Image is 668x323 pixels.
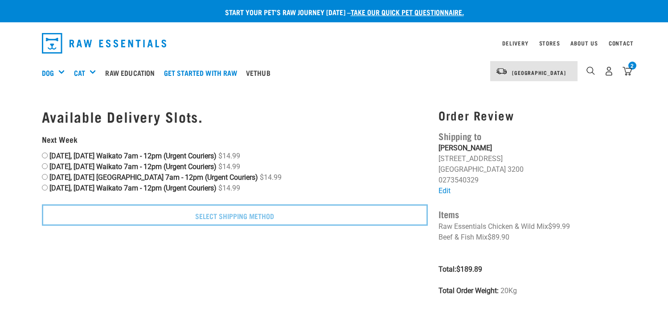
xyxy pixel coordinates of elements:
[512,71,566,74] span: [GEOGRAPHIC_DATA]
[42,204,428,226] input: Select Shipping Method
[502,41,528,45] a: Delivery
[456,265,482,273] span: $189.89
[439,186,451,195] a: Edit
[218,152,240,160] span: $14.99
[42,33,167,54] img: Raw Essentials Logo
[439,233,488,241] span: Beef & Fish Mix
[439,265,482,273] strong: Total:
[42,163,48,169] input: [DATE], [DATE] Waikato 7am - 12pm (Urgent Couriers) $14.99
[42,185,48,190] input: [DATE], [DATE] Waikato 7am - 12pm (Urgent Couriers) $14.99
[570,41,598,45] a: About Us
[439,153,626,164] li: [STREET_ADDRESS]
[351,10,464,14] a: take our quick pet questionnaire.
[488,233,509,241] span: $89.90
[548,222,570,231] span: $99.99
[439,286,499,295] strong: Total Order Weight:
[103,55,161,91] a: Raw Education
[439,108,626,122] h3: Order Review
[439,175,626,186] li: 0273540329
[539,41,560,45] a: Stores
[628,62,636,70] div: 2
[42,108,428,124] h1: Available Delivery Slots.
[218,162,240,171] span: $14.99
[439,144,492,152] strong: [PERSON_NAME]
[49,152,217,160] strong: [DATE], [DATE] Waikato 7am - 12pm (Urgent Couriers)
[439,207,626,221] h4: Items
[496,67,508,75] img: van-moving.png
[35,29,634,57] nav: dropdown navigation
[42,153,48,158] input: [DATE], [DATE] Waikato 7am - 12pm (Urgent Couriers) $14.99
[49,173,258,182] strong: [DATE], [DATE] [GEOGRAPHIC_DATA] 7am - 12pm (Urgent Couriers)
[74,67,85,78] a: Cat
[42,135,428,144] h5: Next Week
[604,66,614,76] img: user.png
[439,164,626,175] li: [GEOGRAPHIC_DATA] 3200
[439,222,548,231] span: Raw Essentials Chicken & Wild Mix
[42,67,54,78] a: Dog
[500,286,517,295] span: 20Kg
[42,174,48,180] input: [DATE], [DATE] [GEOGRAPHIC_DATA] 7am - 12pm (Urgent Couriers) $14.99
[623,66,632,76] img: home-icon@2x.png
[586,66,595,75] img: home-icon-1@2x.png
[49,162,217,171] strong: [DATE], [DATE] Waikato 7am - 12pm (Urgent Couriers)
[162,55,244,91] a: Get started with Raw
[260,173,282,182] span: $14.99
[49,184,217,192] strong: [DATE], [DATE] Waikato 7am - 12pm (Urgent Couriers)
[218,184,240,192] span: $14.99
[439,129,626,143] h4: Shipping to
[244,55,277,91] a: Vethub
[609,41,634,45] a: Contact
